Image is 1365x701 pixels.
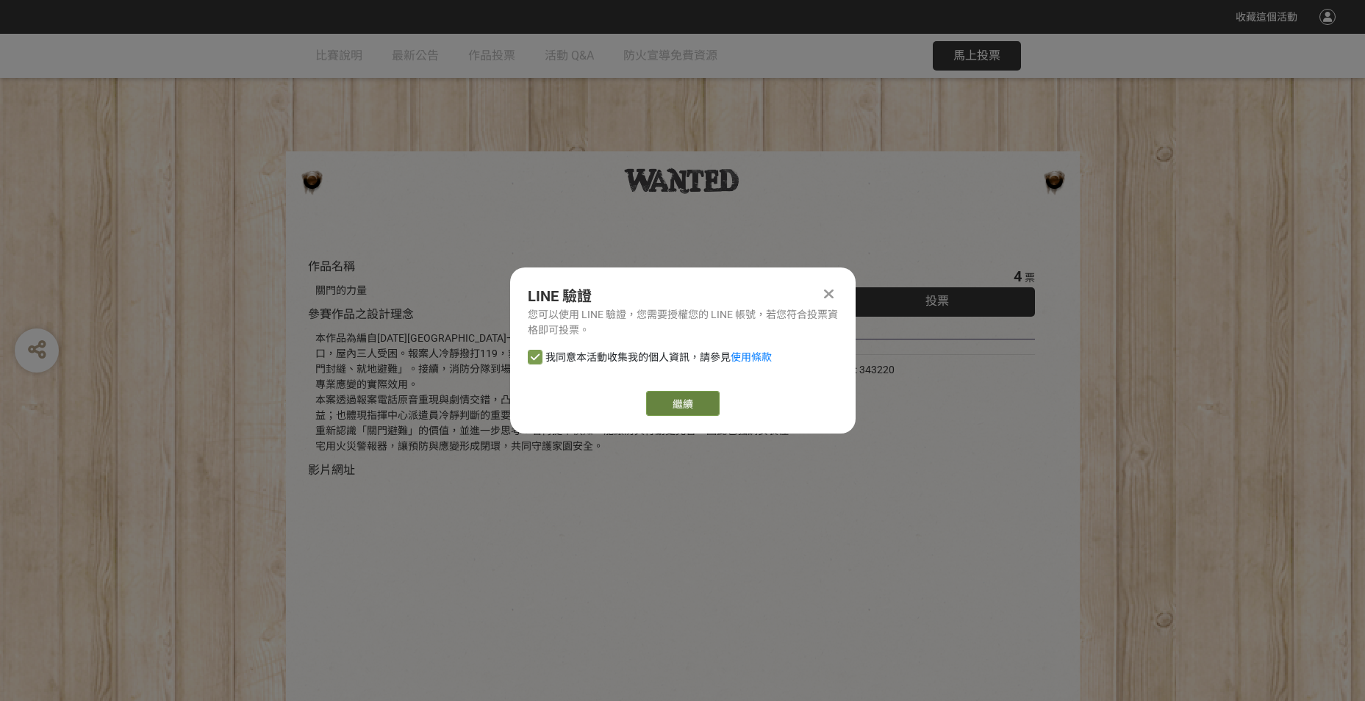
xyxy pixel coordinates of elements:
a: 使用條款 [731,351,772,363]
span: 作品名稱 [308,259,355,273]
span: 影片網址 [308,463,355,477]
span: 馬上投票 [953,48,1000,62]
a: 防火宣導免費資源 [623,34,717,78]
span: 防火宣導免費資源 [623,48,717,62]
span: 4 [1014,267,1022,285]
div: 關門的力量 [315,283,795,298]
span: 我同意本活動收集我的個人資訊，請參見 [545,350,772,365]
span: 作品投票 [468,48,515,62]
span: 最新公告 [392,48,439,62]
a: 活動 Q&A [545,34,594,78]
a: 比賽說明 [315,34,362,78]
span: SID: 343220 [839,364,895,375]
span: 比賽說明 [315,48,362,62]
span: 票 [1025,272,1035,284]
div: 本作品為編自[DATE][GEOGRAPHIC_DATA]一件真實發生住宅火警。凌晨時分，現場高溫濃煙封鎖樓梯間出口，屋內三人受困。報案人冷靜撥打119，救災救護指揮中心派遣員即時判斷情勢，明確... [315,331,795,454]
span: 參賽作品之設計理念 [308,307,414,321]
div: 您可以使用 LINE 驗證，您需要授權您的 LINE 帳號，若您符合投票資格即可投票。 [528,307,838,338]
div: LINE 驗證 [528,285,838,307]
a: 繼續 [646,391,720,416]
span: 投票 [925,294,949,308]
span: 活動 Q&A [545,48,594,62]
a: 最新公告 [392,34,439,78]
button: 馬上投票 [933,41,1021,71]
span: 收藏這個活動 [1236,11,1297,23]
a: 作品投票 [468,34,515,78]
